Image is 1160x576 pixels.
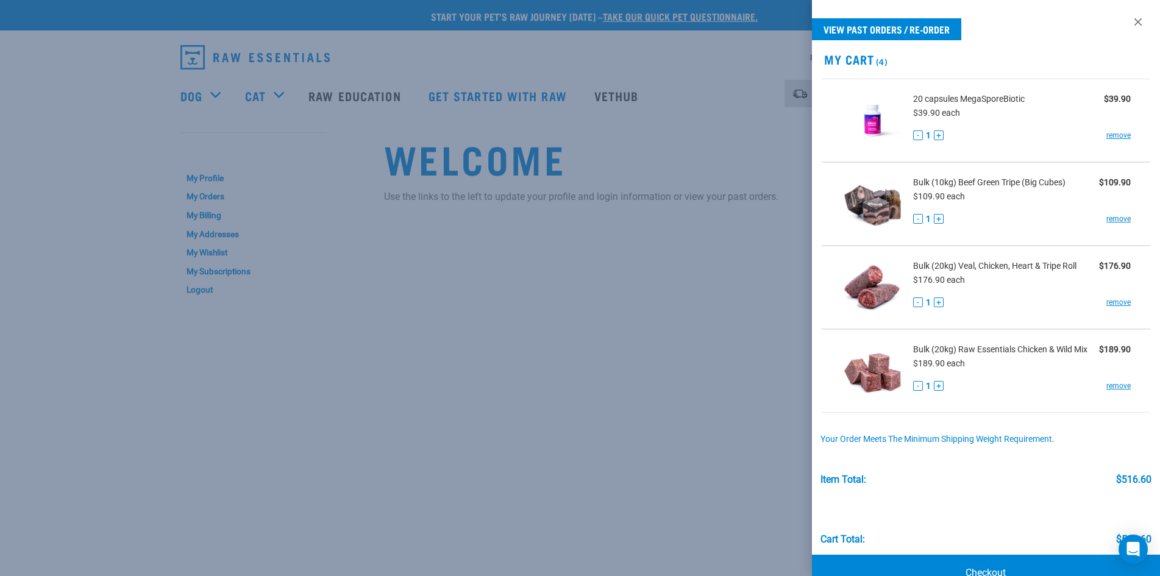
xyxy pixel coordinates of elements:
button: + [934,214,944,224]
a: remove [1106,213,1131,224]
button: - [913,381,923,391]
img: Raw Essentials Chicken & Wild Mix [841,340,904,402]
span: $109.90 each [913,191,965,201]
button: - [913,214,923,224]
a: remove [1106,380,1131,391]
button: - [913,130,923,140]
img: MegaSporeBiotic [841,89,904,152]
span: $176.90 each [913,275,965,285]
img: Veal, Chicken, Heart & Tripe Roll [841,256,904,319]
div: Item Total: [820,474,866,485]
span: (4) [874,59,888,63]
div: $516.60 [1116,534,1151,545]
div: Cart total: [820,534,865,545]
h2: My Cart [812,52,1160,66]
span: $189.90 each [913,358,965,368]
div: Your order meets the minimum shipping weight requirement. [820,435,1152,444]
span: 1 [926,129,931,142]
div: $516.60 [1116,474,1151,485]
span: 1 [926,213,931,226]
span: 1 [926,380,931,393]
span: 20 capsules MegaSporeBiotic [913,93,1025,105]
strong: $109.90 [1099,177,1131,187]
div: Open Intercom Messenger [1119,535,1148,564]
strong: $39.90 [1104,94,1131,104]
a: remove [1106,297,1131,308]
span: $39.90 each [913,108,960,118]
strong: $189.90 [1099,344,1131,354]
a: View past orders / re-order [812,18,961,40]
strong: $176.90 [1099,261,1131,271]
a: remove [1106,130,1131,141]
img: Beef Green Tripe (Big Cubes) [841,172,904,235]
button: + [934,381,944,391]
span: Bulk (20kg) Veal, Chicken, Heart & Tripe Roll [913,260,1076,272]
button: + [934,297,944,307]
span: Bulk (10kg) Beef Green Tripe (Big Cubes) [913,176,1066,189]
button: - [913,297,923,307]
span: 1 [926,296,931,309]
button: + [934,130,944,140]
span: Bulk (20kg) Raw Essentials Chicken & Wild Mix [913,343,1087,356]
